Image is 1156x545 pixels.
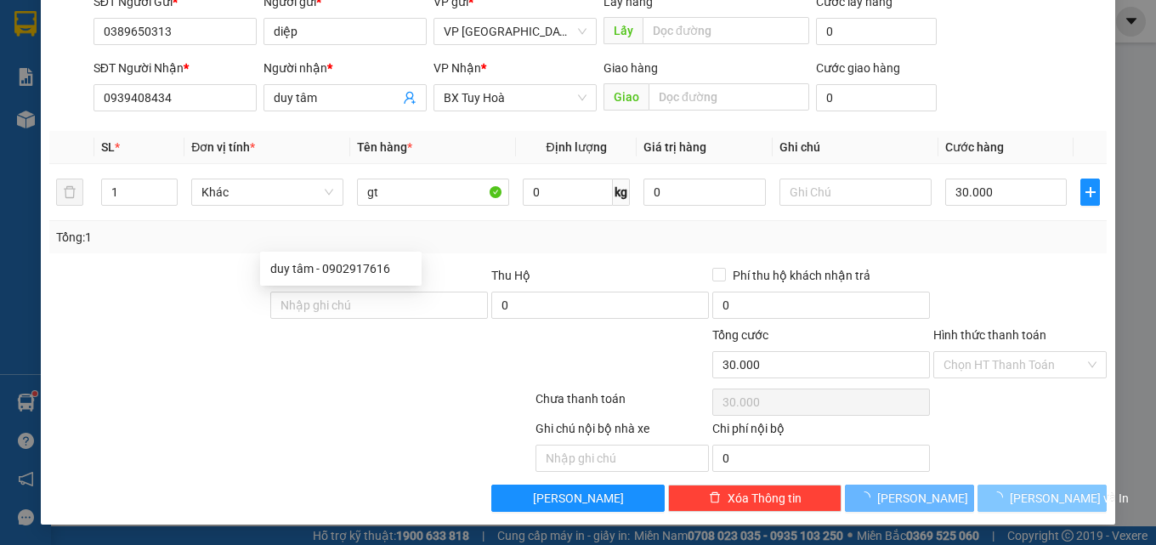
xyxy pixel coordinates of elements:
[773,131,938,164] th: Ghi chú
[260,255,422,282] div: duy tâm - 0902917616
[535,445,709,472] input: Nhập ghi chú
[816,61,900,75] label: Cước giao hàng
[945,140,1004,154] span: Cước hàng
[643,179,766,206] input: 0
[933,328,1046,342] label: Hình thức thanh toán
[603,61,658,75] span: Giao hàng
[535,419,709,445] div: Ghi chú nội bộ nhà xe
[444,19,586,44] span: VP Nha Trang xe Limousine
[1080,179,1100,206] button: plus
[728,489,802,508] span: Xóa Thông tin
[712,419,930,445] div: Chi phí nội bộ
[649,83,809,111] input: Dọc đường
[93,59,257,77] div: SĐT Người Nhận
[977,485,1107,512] button: [PERSON_NAME] và In
[668,485,841,512] button: deleteXóa Thông tin
[491,485,665,512] button: [PERSON_NAME]
[1081,185,1099,199] span: plus
[101,140,115,154] span: SL
[858,491,877,503] span: loading
[270,259,411,278] div: duy tâm - 0902917616
[603,83,649,111] span: Giao
[491,269,530,282] span: Thu Hộ
[726,266,877,285] span: Phí thu hộ khách nhận trả
[603,17,643,44] span: Lấy
[643,17,809,44] input: Dọc đường
[56,179,83,206] button: delete
[1010,489,1129,508] span: [PERSON_NAME] và In
[357,140,412,154] span: Tên hàng
[270,292,488,319] input: Ghi chú đơn hàng
[547,140,607,154] span: Định lượng
[433,61,481,75] span: VP Nhận
[191,140,255,154] span: Đơn vị tính
[877,489,968,508] span: [PERSON_NAME]
[712,328,768,342] span: Tổng cước
[263,59,427,77] div: Người nhận
[643,140,706,154] span: Giá trị hàng
[444,85,586,111] span: BX Tuy Hoà
[845,485,974,512] button: [PERSON_NAME]
[816,84,937,111] input: Cước giao hàng
[56,228,448,247] div: Tổng: 1
[403,91,416,105] span: user-add
[709,491,721,505] span: delete
[533,489,624,508] span: [PERSON_NAME]
[534,389,711,419] div: Chưa thanh toán
[991,491,1010,503] span: loading
[816,18,937,45] input: Cước lấy hàng
[201,179,333,205] span: Khác
[357,179,509,206] input: VD: Bàn, Ghế
[613,179,630,206] span: kg
[779,179,932,206] input: Ghi Chú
